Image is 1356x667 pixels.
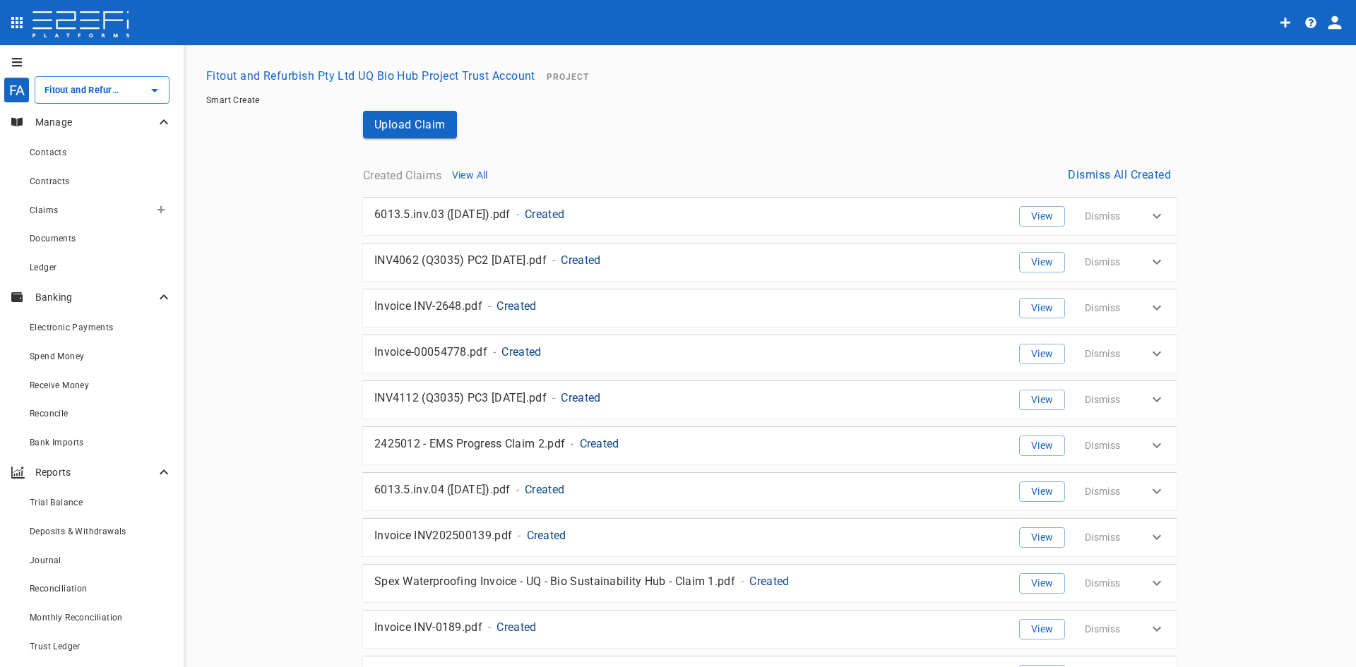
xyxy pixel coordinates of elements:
[1019,298,1065,318] button: View
[493,344,496,360] p: -
[30,584,88,594] span: Reconciliation
[501,344,541,360] p: Created
[363,198,1177,235] div: 6013.5.inv.03 ([DATE]).pdf-CreatedViewDismiss
[30,176,70,186] span: Contracts
[496,298,536,314] p: Created
[374,344,487,360] p: Invoice-00054778.pdf
[363,565,1177,602] div: Spex Waterproofing Invoice - UQ - Bio Sustainability Hub - Claim 1.pdf-CreatedViewDismiss
[374,390,547,406] p: INV4112 (Q3035) PC3 [DATE].pdf
[1073,206,1131,227] button: Dismiss
[1019,481,1065,502] button: View
[157,205,165,214] span: Create claim
[580,435,619,452] p: Created
[374,573,735,589] p: Spex Waterproofing Invoice - UQ - Bio Sustainability Hub - Claim 1.pdf
[30,613,123,623] span: Monthly Reconciliation
[374,206,511,222] p: 6013.5.inv.03 ([DATE]).pdf
[30,438,84,447] span: Bank Imports
[35,115,155,129] p: Manage
[496,619,536,635] p: Created
[547,72,589,82] span: Project
[30,148,66,157] span: Contacts
[374,252,547,268] p: INV4062 (Q3035) PC2 [DATE].pdf
[1019,619,1065,639] button: View
[488,298,491,314] p: -
[30,323,114,332] span: Electronic Payments
[35,290,155,304] p: Banking
[145,80,165,100] button: Open
[1073,344,1131,364] button: Dismiss
[30,555,61,565] span: Journal
[488,619,491,635] p: -
[30,234,76,244] span: Documents
[30,205,58,215] span: Claims
[374,481,511,498] p: 6013.5.inv.04 ([DATE]).pdf
[363,381,1177,419] div: INV4112 (Q3035) PC3 [DATE].pdf-CreatedViewDismiss
[374,298,482,314] p: Invoice INV-2648.pdf
[1073,252,1131,272] button: Dismiss
[1073,435,1131,456] button: Dismiss
[363,611,1177,648] div: Invoice INV-0189.pdf-CreatedViewDismiss
[1073,619,1131,639] button: Dismiss
[35,465,155,479] p: Reports
[363,335,1177,373] div: Invoice-00054778.pdf-CreatedViewDismiss
[30,380,89,390] span: Receive Money
[374,435,565,452] p: 2425012 - EMS Progress Claim 2.pdf
[1073,573,1131,594] button: Dismiss
[1019,573,1065,594] button: View
[1062,161,1177,188] button: Dismiss All Created
[516,481,519,498] p: -
[4,77,30,103] div: FA
[1019,344,1065,364] button: View
[749,573,789,589] p: Created
[30,527,126,536] span: Deposits & Withdrawals
[1019,390,1065,410] button: View
[561,390,600,406] p: Created
[206,95,260,105] a: Smart Create
[363,519,1177,556] div: Invoice INV202500139.pdf-CreatedViewDismiss
[41,83,124,97] input: Fitout and Refurbish Pty Ltd UQ Bio Hub Project Trust Account
[525,206,564,222] p: Created
[1073,298,1131,318] button: Dismiss
[552,390,555,406] p: -
[525,481,564,498] p: Created
[1019,252,1065,272] button: View
[1019,435,1065,456] button: View
[561,252,600,268] p: Created
[30,409,69,419] span: Reconcile
[374,619,482,635] p: Invoice INV-0189.pdf
[363,244,1177,281] div: INV4062 (Q3035) PC2 [DATE].pdf-CreatedViewDismiss
[201,62,541,90] button: Fitout and Refurbish Pty Ltd UQ Bio Hub Project Trust Account
[516,206,519,222] p: -
[1019,206,1065,227] button: View
[741,573,744,589] p: -
[30,263,56,272] span: Ledger
[363,289,1177,327] div: Invoice INV-2648.pdf-CreatedViewDismiss
[150,198,172,221] button: Create claim
[30,351,84,361] span: Spend Money
[363,427,1177,464] div: 2425012 - EMS Progress Claim 2.pdf-CreatedViewDismiss
[363,111,457,138] button: Upload Claim
[1019,527,1065,548] button: View
[374,527,512,543] p: Invoice INV202500139.pdf
[552,252,555,268] p: -
[1073,527,1131,548] button: Dismiss
[527,527,566,543] p: Created
[363,167,441,184] p: Created Claims
[30,642,81,651] span: Trust Ledger
[363,473,1177,510] div: 6013.5.inv.04 ([DATE]).pdf-CreatedViewDismiss
[30,498,83,507] span: Trial Balance
[1073,481,1131,502] button: Dismiss
[447,166,492,185] button: View All
[518,527,521,543] p: -
[571,435,573,452] p: -
[206,95,1333,105] nav: breadcrumb
[1073,390,1131,410] button: Dismiss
